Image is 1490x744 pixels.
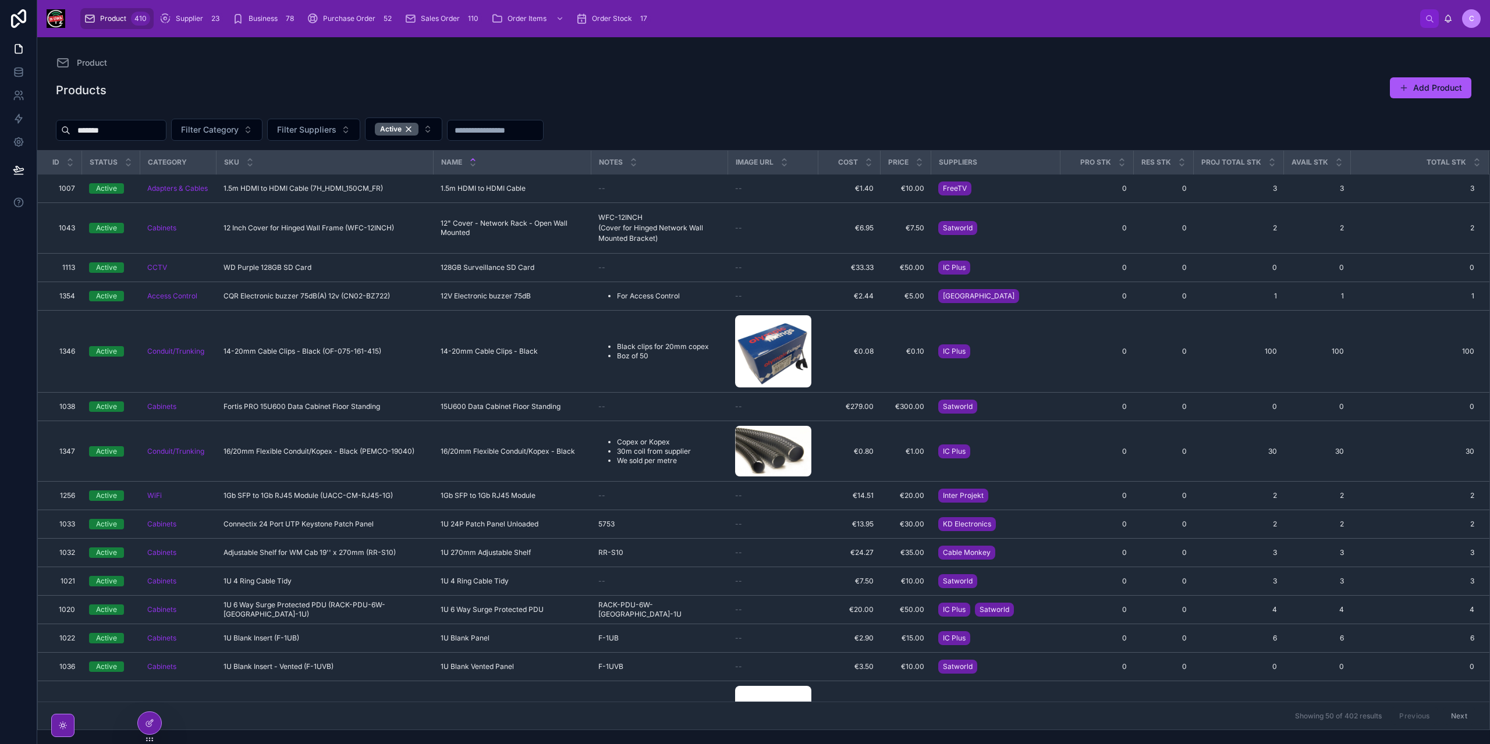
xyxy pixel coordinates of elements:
[89,446,133,457] a: Active
[223,184,427,193] a: 1.5m HDMI to HDMI Cable (7H_HDMI_150CM_FR)
[1351,347,1475,356] a: 100
[735,315,811,387] img: 1fa1432954207c8772a90e9af6e0f6ad0b5bf571.jpg
[1201,263,1277,272] a: 0
[1291,184,1344,193] a: 3
[1141,347,1187,356] span: 0
[441,491,535,500] span: 1Gb SFP to 1Gb RJ45 Module
[735,223,811,233] a: --
[223,263,427,272] a: WD Purple 128GB SD Card
[825,184,874,193] span: €1.40
[147,223,176,233] span: Cabinets
[598,342,721,361] a: Black clips for 20mm copexBoz of 50
[147,519,210,529] a: Cabinets
[617,351,709,361] li: Boz of 50
[1201,184,1277,193] a: 3
[147,184,208,193] a: Adapters & Cables
[96,346,117,357] div: Active
[735,263,742,272] span: --
[1291,447,1344,456] a: 30
[1291,291,1344,301] a: 1
[888,223,924,233] a: €7.50
[47,9,65,28] img: App logo
[938,181,971,195] a: FreeTV
[617,456,691,465] li: We sold per metre
[938,444,970,458] a: IC Plus
[1201,402,1277,411] span: 0
[825,291,874,301] a: €2.44
[1141,263,1187,272] span: 0
[441,184,526,193] span: 1.5m HDMI to HDMI Cable
[147,347,210,356] a: Conduit/Trunking
[1351,184,1475,193] a: 3
[80,8,154,29] a: Product410
[735,291,811,301] a: --
[888,402,924,411] a: €300.00
[147,402,210,411] a: Cabinets
[1201,291,1277,301] a: 1
[938,400,977,414] a: Satworld
[208,12,223,26] div: 23
[888,263,924,272] a: €50.00
[1141,491,1187,500] span: 0
[1351,291,1475,301] a: 1
[156,8,226,29] a: Supplier23
[52,223,75,233] a: 1043
[1067,223,1127,233] a: 0
[100,14,126,23] span: Product
[52,447,75,456] a: 1347
[598,263,721,272] a: --
[147,519,176,529] a: Cabinets
[249,14,278,23] span: Business
[1201,491,1277,500] span: 2
[1291,223,1344,233] span: 2
[223,519,427,529] a: Connectix 24 Port UTP Keystone Patch Panel
[89,183,133,194] a: Active
[223,184,383,193] span: 1.5m HDMI to HDMI Cable (7H_HDMI_150CM_FR)
[1141,402,1187,411] a: 0
[441,447,575,456] span: 16/20mm Flexible Conduit/Kopex - Black
[617,291,680,301] li: For Access Control
[52,184,75,193] a: 1007
[96,446,117,457] div: Active
[1141,447,1187,456] a: 0
[938,342,1053,361] a: IC Plus
[825,447,874,456] span: €0.80
[1067,347,1127,356] a: 0
[888,347,924,356] a: €0.10
[1351,447,1475,456] a: 30
[1201,447,1277,456] a: 30
[147,402,176,411] a: Cabinets
[441,447,584,456] a: 16/20mm Flexible Conduit/Kopex - Black
[888,491,924,500] a: €20.00
[96,262,117,273] div: Active
[441,402,584,411] a: 15U600 Data Cabinet Floor Standing
[1291,347,1344,356] span: 100
[223,491,427,500] a: 1Gb SFP to 1Gb RJ45 Module (UACC-CM-RJ45-1G)
[1351,402,1475,411] a: 0
[825,347,874,356] span: €0.08
[1201,223,1277,233] span: 2
[96,291,117,301] div: Active
[1201,347,1277,356] span: 100
[1141,223,1187,233] a: 0
[441,291,584,301] a: 12V Electronic buzzer 75dB
[223,223,394,233] span: 12 Inch Cover for Hinged Wall Frame (WFC-12INCH)
[943,263,966,272] span: IC Plus
[147,263,167,272] span: CCTV
[441,402,560,411] span: 15U600 Data Cabinet Floor Standing
[943,447,966,456] span: IC Plus
[572,8,654,29] a: Order Stock17
[52,347,75,356] a: 1346
[74,6,1420,31] div: scrollable content
[441,263,584,272] a: 128GB Surveillance SD Card
[89,346,133,357] a: Active
[938,486,1053,505] a: Inter Projekt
